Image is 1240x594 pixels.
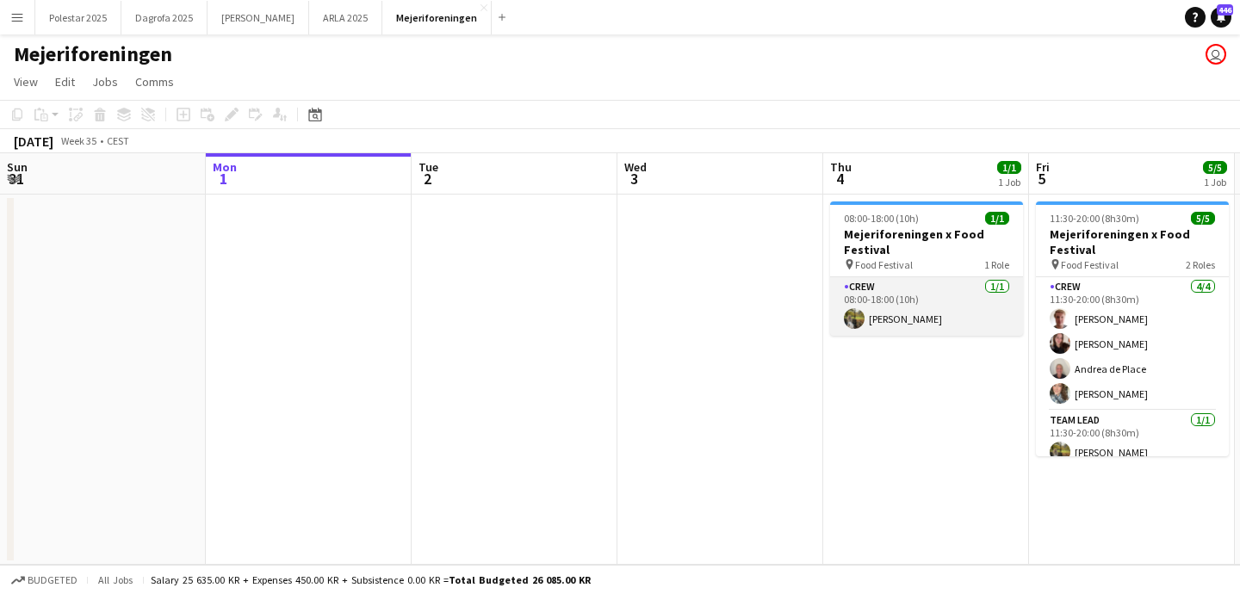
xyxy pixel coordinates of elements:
span: 1 [210,169,237,189]
span: All jobs [95,573,136,586]
app-card-role: Crew4/411:30-20:00 (8h30m)[PERSON_NAME][PERSON_NAME]Andrea de Place[PERSON_NAME] [1036,277,1229,411]
span: Comms [135,74,174,90]
button: [PERSON_NAME] [208,1,309,34]
span: 1/1 [997,161,1021,174]
span: Total Budgeted 26 085.00 KR [449,573,591,586]
app-job-card: 11:30-20:00 (8h30m)5/5Mejeriforeningen x Food Festival Food Festival2 RolesCrew4/411:30-20:00 (8h... [1036,201,1229,456]
h3: Mejeriforeningen x Food Festival [830,226,1023,257]
span: 5 [1033,169,1050,189]
span: Sun [7,159,28,175]
span: Week 35 [57,134,100,147]
div: [DATE] [14,133,53,150]
h3: Mejeriforeningen x Food Festival [1036,226,1229,257]
span: Budgeted [28,574,77,586]
span: 4 [828,169,852,189]
app-user-avatar: Tatianna Tobiassen [1206,44,1226,65]
span: 446 [1217,4,1233,15]
span: 3 [622,169,647,189]
span: 08:00-18:00 (10h) [844,212,919,225]
span: 11:30-20:00 (8h30m) [1050,212,1139,225]
h1: Mejeriforeningen [14,41,172,67]
span: Food Festival [855,258,913,271]
span: Jobs [92,74,118,90]
app-card-role: Crew1/108:00-18:00 (10h)[PERSON_NAME] [830,277,1023,336]
span: Food Festival [1061,258,1119,271]
app-card-role: Team Lead1/111:30-20:00 (8h30m)[PERSON_NAME] [1036,411,1229,469]
div: CEST [107,134,129,147]
button: Budgeted [9,571,80,590]
span: View [14,74,38,90]
a: Edit [48,71,82,93]
span: 1 Role [984,258,1009,271]
span: Wed [624,159,647,175]
div: 1 Job [1204,176,1226,189]
button: Mejeriforeningen [382,1,492,34]
span: 5/5 [1191,212,1215,225]
span: Tue [418,159,438,175]
button: ARLA 2025 [309,1,382,34]
a: Comms [128,71,181,93]
span: 5/5 [1203,161,1227,174]
span: Thu [830,159,852,175]
a: Jobs [85,71,125,93]
span: 1/1 [985,212,1009,225]
div: 1 Job [998,176,1020,189]
app-job-card: 08:00-18:00 (10h)1/1Mejeriforeningen x Food Festival Food Festival1 RoleCrew1/108:00-18:00 (10h)[... [830,201,1023,336]
span: Fri [1036,159,1050,175]
div: Salary 25 635.00 KR + Expenses 450.00 KR + Subsistence 0.00 KR = [151,573,591,586]
span: Mon [213,159,237,175]
span: 2 [416,169,438,189]
button: Dagrofa 2025 [121,1,208,34]
a: View [7,71,45,93]
a: 446 [1211,7,1231,28]
span: Edit [55,74,75,90]
span: 2 Roles [1186,258,1215,271]
span: 31 [4,169,28,189]
button: Polestar 2025 [35,1,121,34]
